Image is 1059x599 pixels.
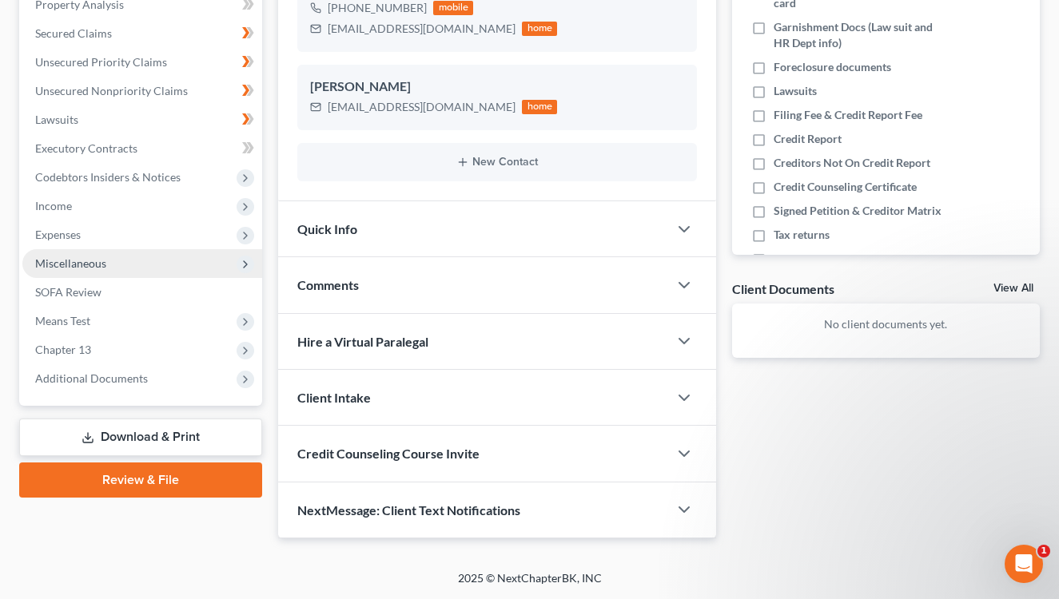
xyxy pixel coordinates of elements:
a: Secured Claims [22,19,262,48]
div: mobile [433,1,473,15]
a: Unsecured Priority Claims [22,48,262,77]
span: Means Test [35,314,90,327]
span: Quick Info [297,221,357,236]
span: Credit Counseling Course Invite [297,446,480,461]
span: Comments [297,277,359,292]
div: [PERSON_NAME] [310,77,683,97]
span: Credit Report [774,131,842,147]
span: Income [35,199,72,212]
a: Lawsuits [22,105,262,134]
span: Secured Claims [35,26,112,40]
span: SOFA Review [35,285,102,299]
span: Client Intake [297,390,371,405]
span: Bank statements [774,251,856,267]
span: Unsecured Priority Claims [35,55,167,69]
a: Download & Print [19,419,262,456]
span: Additional Documents [35,371,148,385]
div: [EMAIL_ADDRESS][DOMAIN_NAME] [328,21,516,37]
a: Review & File [19,462,262,498]
span: Hire a Virtual Paralegal [297,334,428,349]
span: Signed Petition & Creditor Matrix [774,203,942,219]
span: Codebtors Insiders & Notices [35,170,181,184]
span: Executory Contracts [35,141,137,155]
span: NextMessage: Client Text Notifications [297,502,520,518]
div: home [522,22,557,36]
button: New Contact [310,156,683,169]
a: Unsecured Nonpriority Claims [22,77,262,105]
span: Garnishment Docs (Law suit and HR Dept info) [774,19,950,51]
span: Filing Fee & Credit Report Fee [774,107,922,123]
span: Unsecured Nonpriority Claims [35,84,188,97]
span: Miscellaneous [35,256,106,270]
span: Lawsuits [774,83,817,99]
p: No client documents yet. [745,316,1027,332]
iframe: Intercom live chat [1005,545,1043,583]
div: Client Documents [732,280,834,297]
div: home [522,100,557,114]
span: Credit Counseling Certificate [774,179,917,195]
a: SOFA Review [22,278,262,307]
a: Executory Contracts [22,134,262,163]
span: 1 [1037,545,1050,557]
span: Foreclosure documents [774,59,891,75]
div: 2025 © NextChapterBK, INC [74,570,985,599]
span: Creditors Not On Credit Report [774,155,930,171]
div: [EMAIL_ADDRESS][DOMAIN_NAME] [328,99,516,115]
span: Lawsuits [35,113,78,126]
a: View All [993,283,1033,294]
span: Tax returns [774,227,830,243]
span: Expenses [35,228,81,241]
span: Chapter 13 [35,343,91,356]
